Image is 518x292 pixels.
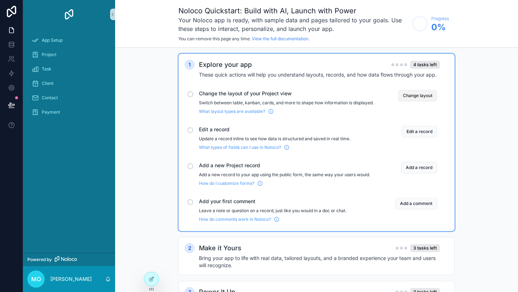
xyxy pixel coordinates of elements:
[178,6,408,16] h1: Noloco Quickstart: Build with AI, Launch with Power
[23,29,115,128] div: scrollable content
[431,22,449,33] span: 0 %
[42,37,63,43] span: App Setup
[23,253,115,266] a: Powered by
[431,16,449,22] span: Progress
[27,48,111,61] a: Project
[42,52,56,58] span: Project
[27,63,111,76] a: Task
[31,275,41,283] span: MO
[27,106,111,119] a: Payment
[42,66,51,72] span: Task
[27,257,52,263] span: Powered by
[178,16,408,33] h3: Your Noloco app is ready, with sample data and pages tailored to your goals. Use these steps to i...
[27,77,111,90] a: Client
[42,109,60,115] span: Payment
[252,36,309,41] a: View the full documentation.
[50,275,92,283] p: [PERSON_NAME]
[27,91,111,104] a: Contact
[63,9,75,20] img: App logo
[42,81,54,86] span: Client
[178,36,251,41] span: You can remove this page any time.
[42,95,58,101] span: Contact
[27,34,111,47] a: App Setup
